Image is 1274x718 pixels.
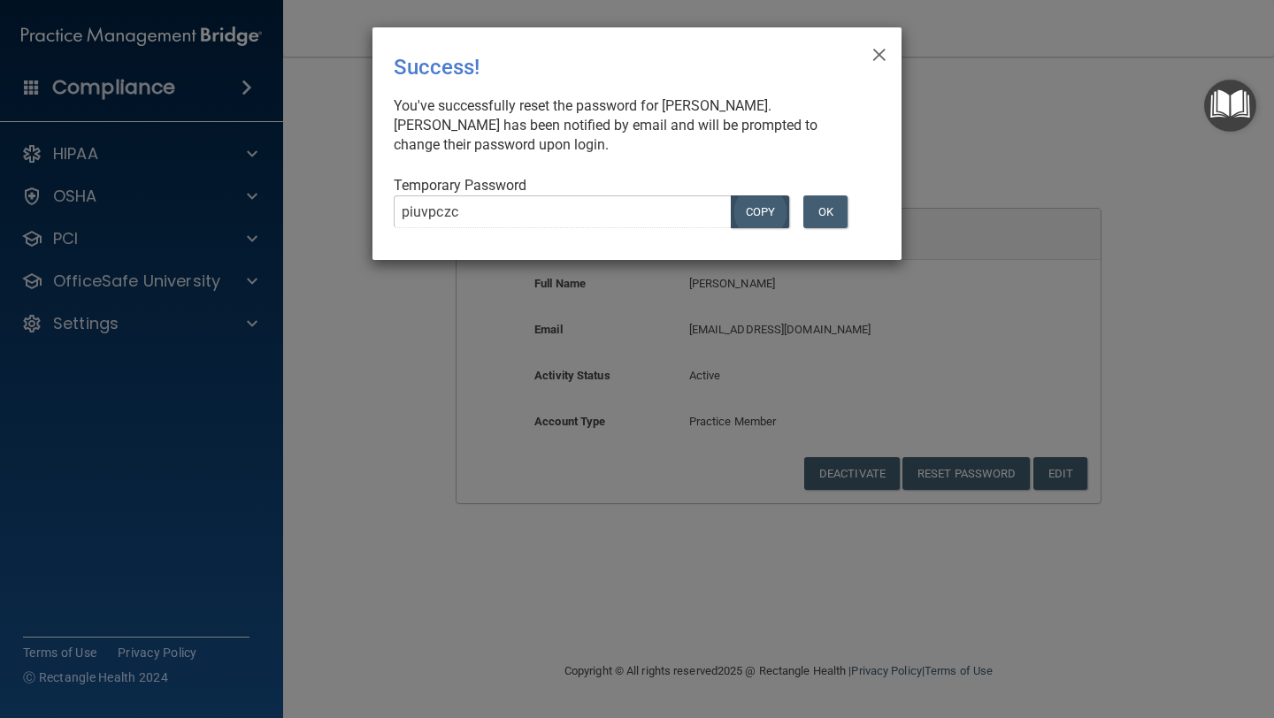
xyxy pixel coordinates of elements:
[394,42,808,93] div: Success!
[1204,80,1256,132] button: Open Resource Center
[803,195,848,228] button: OK
[731,195,789,228] button: COPY
[394,177,526,194] span: Temporary Password
[394,96,866,155] div: You've successfully reset the password for [PERSON_NAME]. [PERSON_NAME] has been notified by emai...
[871,34,887,70] span: ×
